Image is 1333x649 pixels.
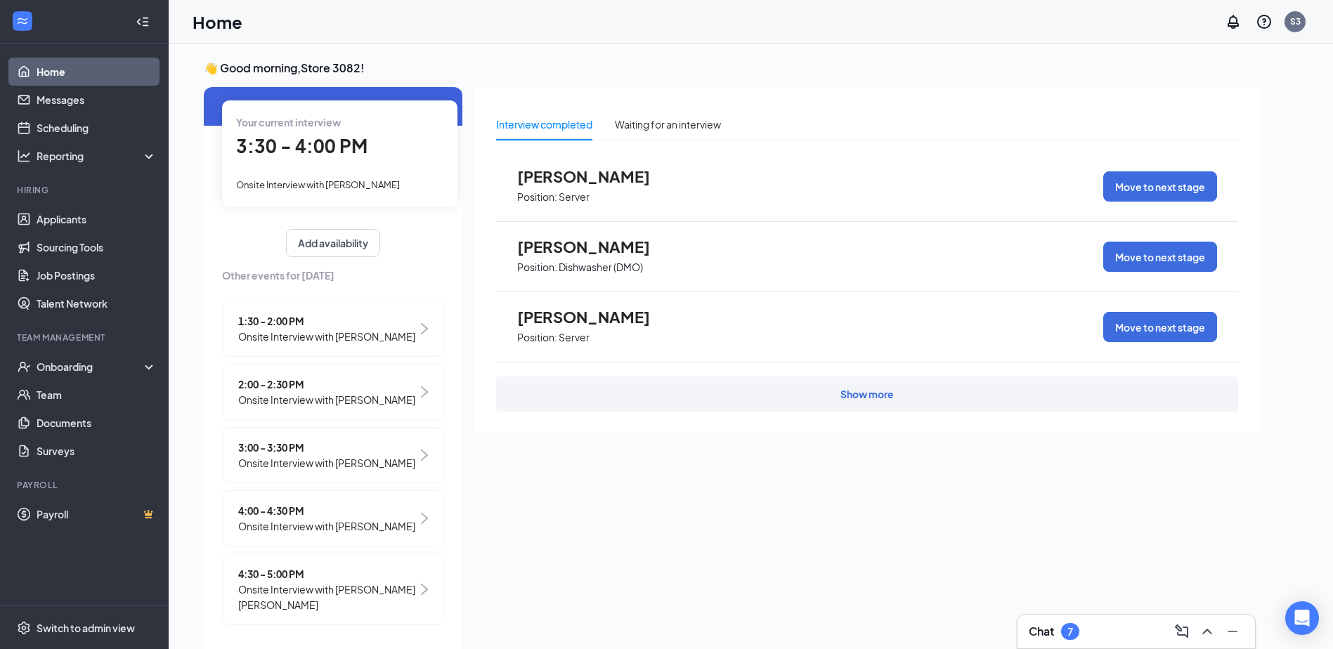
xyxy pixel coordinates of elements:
[136,15,150,29] svg: Collapse
[1221,620,1244,643] button: Minimize
[238,313,415,329] span: 1:30 - 2:00 PM
[1256,13,1273,30] svg: QuestionInfo
[1103,312,1217,342] button: Move to next stage
[37,58,157,86] a: Home
[1196,620,1218,643] button: ChevronUp
[1029,624,1054,639] h3: Chat
[222,268,444,283] span: Other events for [DATE]
[1103,171,1217,202] button: Move to next stage
[238,566,417,582] span: 4:30 - 5:00 PM
[517,167,672,185] span: [PERSON_NAME]
[1103,242,1217,272] button: Move to next stage
[615,117,721,132] div: Waiting for an interview
[37,621,135,635] div: Switch to admin view
[193,10,242,34] h1: Home
[17,479,154,491] div: Payroll
[1199,623,1216,640] svg: ChevronUp
[37,149,157,163] div: Reporting
[559,261,643,274] p: Dishwasher (DMO)
[17,149,31,163] svg: Analysis
[238,440,415,455] span: 3:00 - 3:30 PM
[286,229,380,257] button: Add availability
[496,117,592,132] div: Interview completed
[37,381,157,409] a: Team
[238,455,415,471] span: Onsite Interview with [PERSON_NAME]
[1224,623,1241,640] svg: Minimize
[1171,620,1193,643] button: ComposeMessage
[17,332,154,343] div: Team Management
[238,582,417,612] span: Onsite Interview with [PERSON_NAME] [PERSON_NAME]
[1285,601,1319,635] div: Open Intercom Messenger
[238,518,415,534] span: Onsite Interview with [PERSON_NAME]
[37,360,145,374] div: Onboarding
[236,179,400,190] span: Onsite Interview with [PERSON_NAME]
[1067,626,1073,638] div: 7
[37,289,157,317] a: Talent Network
[37,205,157,233] a: Applicants
[37,437,157,465] a: Surveys
[236,134,368,157] span: 3:30 - 4:00 PM
[517,308,672,326] span: [PERSON_NAME]
[37,261,157,289] a: Job Postings
[1173,623,1190,640] svg: ComposeMessage
[37,114,157,142] a: Scheduling
[840,387,894,401] div: Show more
[37,86,157,114] a: Messages
[17,360,31,374] svg: UserCheck
[37,409,157,437] a: Documents
[238,376,415,392] span: 2:00 - 2:30 PM
[559,331,590,344] p: Server
[17,621,31,635] svg: Settings
[517,331,557,344] p: Position:
[1225,13,1242,30] svg: Notifications
[238,392,415,407] span: Onsite Interview with [PERSON_NAME]
[238,503,415,518] span: 4:00 - 4:30 PM
[238,329,415,344] span: Onsite Interview with [PERSON_NAME]
[1290,15,1301,27] div: S3
[236,116,341,129] span: Your current interview
[517,237,672,256] span: [PERSON_NAME]
[204,60,1261,76] h3: 👋 Good morning, Store 3082 !
[17,184,154,196] div: Hiring
[517,190,557,204] p: Position:
[517,261,557,274] p: Position:
[37,233,157,261] a: Sourcing Tools
[15,14,30,28] svg: WorkstreamLogo
[37,500,157,528] a: PayrollCrown
[559,190,590,204] p: Server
